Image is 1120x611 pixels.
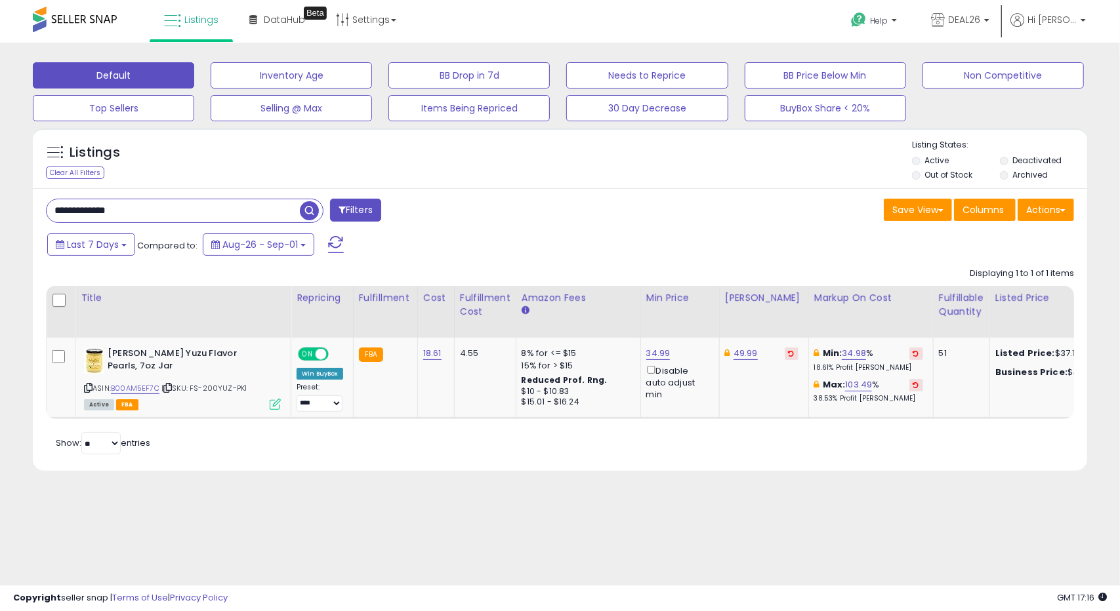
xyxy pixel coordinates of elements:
[297,291,348,305] div: Repricing
[814,347,923,372] div: %
[1027,13,1077,26] span: Hi [PERSON_NAME]
[423,291,449,305] div: Cost
[566,62,728,89] button: Needs to Reprice
[814,394,923,403] p: 38.53% Profit [PERSON_NAME]
[359,291,412,305] div: Fulfillment
[814,363,923,372] p: 18.61% Profit [PERSON_NAME]
[1012,155,1062,166] label: Deactivated
[161,383,247,393] span: | SKU: FS-200YUZ-PK1
[304,7,327,20] div: Tooltip anchor
[995,347,1104,359] div: $37.12
[995,366,1068,378] b: Business Price:
[646,291,714,305] div: Min Price
[745,95,906,121] button: BuyBox Share < 20%
[84,347,104,374] img: 41YcFjCDccL._SL40_.jpg
[522,374,608,385] b: Reduced Prof. Rng.
[47,233,135,256] button: Last 7 Days
[297,383,343,412] div: Preset:
[808,286,933,338] th: The percentage added to the cost of goods (COGS) that forms the calculator for Min & Max prices.
[925,155,949,166] label: Active
[948,13,980,26] span: DEAL26
[522,291,635,305] div: Amazon Fees
[184,13,218,26] span: Listings
[954,199,1016,221] button: Columns
[108,347,267,375] b: [PERSON_NAME] Yuzu Flavor Pearls, 7oz Jar
[925,169,973,180] label: Out of Stock
[388,62,550,89] button: BB Drop in 7d
[116,399,138,410] span: FBA
[963,203,1004,216] span: Columns
[970,267,1074,280] div: Displaying 1 to 1 of 1 items
[522,360,631,372] div: 15% for > $15
[995,366,1104,378] div: $48.29
[1012,169,1048,180] label: Archived
[81,291,285,305] div: Title
[734,347,758,360] a: 49.99
[460,347,506,359] div: 4.55
[111,383,159,394] a: B00AM5EF7C
[460,291,510,319] div: Fulfillment Cost
[264,13,305,26] span: DataHub
[939,347,980,359] div: 51
[1018,199,1074,221] button: Actions
[814,291,928,305] div: Markup on Cost
[850,12,867,28] i: Get Help
[211,95,372,121] button: Selling @ Max
[840,2,910,43] a: Help
[330,199,381,222] button: Filters
[646,363,709,401] div: Disable auto adjust min
[725,291,803,305] div: [PERSON_NAME]
[299,349,316,360] span: ON
[33,62,194,89] button: Default
[823,347,842,359] b: Min:
[814,379,923,403] div: %
[845,378,872,391] a: 103.49
[56,437,150,449] span: Show: entries
[84,399,114,410] span: All listings currently available for purchase on Amazon
[327,349,348,360] span: OFF
[842,347,866,360] a: 34.98
[33,95,194,121] button: Top Sellers
[84,347,281,408] div: ASIN:
[646,347,671,360] a: 34.99
[46,167,104,179] div: Clear All Filters
[745,62,906,89] button: BB Price Below Min
[137,239,197,252] span: Compared to:
[203,233,314,256] button: Aug-26 - Sep-01
[995,291,1109,305] div: Listed Price
[566,95,728,121] button: 30 Day Decrease
[522,305,529,317] small: Amazon Fees.
[211,62,372,89] button: Inventory Age
[870,15,888,26] span: Help
[359,347,383,362] small: FBA
[884,199,952,221] button: Save View
[388,95,550,121] button: Items Being Repriced
[912,139,1087,151] p: Listing States:
[522,397,631,408] div: $15.01 - $16.24
[823,378,846,391] b: Max:
[297,368,343,380] div: Win BuyBox
[67,238,119,251] span: Last 7 Days
[923,62,1084,89] button: Non Competitive
[222,238,298,251] span: Aug-26 - Sep-01
[1010,13,1086,43] a: Hi [PERSON_NAME]
[522,386,631,397] div: $10 - $10.83
[522,347,631,359] div: 8% for <= $15
[70,144,120,162] h5: Listings
[423,347,442,360] a: 18.61
[939,291,984,319] div: Fulfillable Quantity
[995,347,1055,359] b: Listed Price:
